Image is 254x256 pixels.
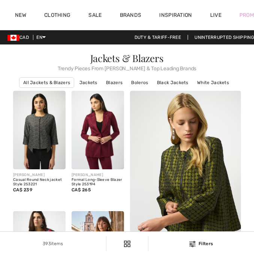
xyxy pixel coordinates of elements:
[13,187,32,192] span: CA$ 239
[189,241,196,247] img: Filters
[19,63,235,71] span: Trendy Pieces From [PERSON_NAME] & Top Leading Brands
[159,12,192,20] span: Inspiration
[90,52,163,65] span: Jackets & Blazers
[72,91,124,169] img: Formal Long-Sleeve Blazer Style 253194. Merlot
[124,241,130,247] img: Filters
[72,187,91,192] span: CA$ 265
[44,12,70,20] a: Clothing
[36,35,46,40] span: EN
[193,78,233,87] a: White Jackets
[15,12,26,20] a: New
[72,172,124,178] div: [PERSON_NAME]
[127,78,152,87] a: Boleros
[153,78,192,87] a: Black Jackets
[19,77,74,88] a: All Jackets & Blazers
[210,11,221,19] a: Live
[76,78,101,87] a: Jackets
[43,241,51,246] span: 393
[120,12,142,20] a: Brands
[72,178,124,186] div: Formal Long-Sleeve Blazer Style 253194
[153,240,250,247] div: Filters
[88,12,102,20] a: Sale
[13,178,66,186] div: Casual Round Neck jacket Style 253221
[239,11,254,19] a: Prom
[13,91,66,169] img: Casual Round Neck jacket Style 253221. Grey
[13,172,66,178] div: [PERSON_NAME]
[7,35,19,41] img: Canadian Dollar
[102,78,126,87] a: Blazers
[7,35,32,40] span: CAD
